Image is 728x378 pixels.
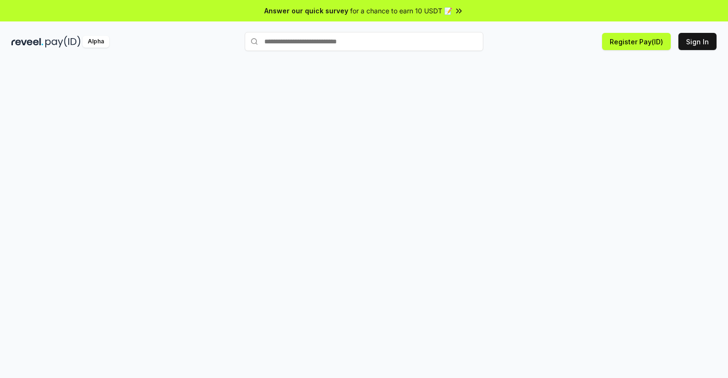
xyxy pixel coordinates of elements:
[264,6,348,16] span: Answer our quick survey
[678,33,717,50] button: Sign In
[83,36,109,48] div: Alpha
[45,36,81,48] img: pay_id
[11,36,43,48] img: reveel_dark
[602,33,671,50] button: Register Pay(ID)
[350,6,452,16] span: for a chance to earn 10 USDT 📝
